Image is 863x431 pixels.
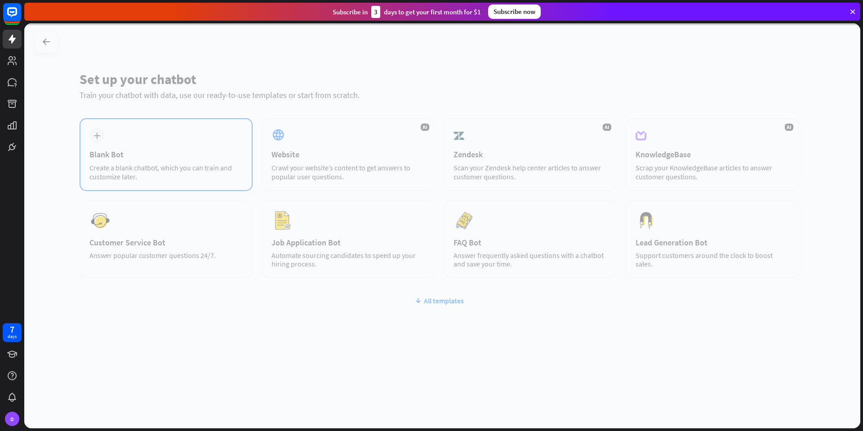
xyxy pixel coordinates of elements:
[333,6,481,18] div: Subscribe in days to get your first month for $1
[371,6,380,18] div: 3
[5,412,19,426] div: D
[7,4,34,31] button: Open LiveChat chat widget
[3,323,22,342] a: 7 days
[488,4,541,19] div: Subscribe now
[8,333,17,340] div: days
[10,325,14,333] div: 7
